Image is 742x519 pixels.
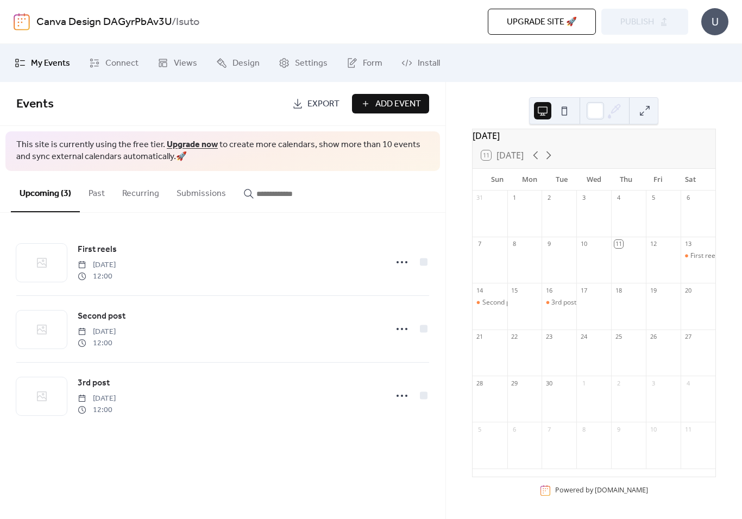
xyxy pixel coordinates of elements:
[149,48,205,78] a: Views
[614,379,622,387] div: 2
[649,240,657,248] div: 12
[208,48,268,78] a: Design
[78,377,110,390] span: 3rd post
[551,298,576,307] div: 3rd post
[690,251,720,261] div: First reels
[176,12,199,33] b: Isuto
[614,333,622,341] div: 25
[511,425,519,433] div: 6
[352,94,429,113] button: Add Event
[172,12,176,33] b: /
[511,194,519,202] div: 1
[684,333,692,341] div: 27
[578,169,610,191] div: Wed
[167,136,218,153] a: Upgrade now
[701,8,728,35] div: U
[580,425,588,433] div: 8
[580,333,588,341] div: 24
[11,171,80,212] button: Upcoming (3)
[168,171,235,211] button: Submissions
[78,326,116,338] span: [DATE]
[476,425,484,433] div: 5
[580,286,588,294] div: 17
[174,57,197,70] span: Views
[114,171,168,211] button: Recurring
[78,271,116,282] span: 12:00
[78,309,125,324] a: Second post
[513,169,545,191] div: Mon
[363,57,382,70] span: Form
[232,57,260,70] span: Design
[481,169,513,191] div: Sun
[78,243,117,256] span: First reels
[649,194,657,202] div: 5
[295,57,328,70] span: Settings
[511,240,519,248] div: 8
[78,376,110,390] a: 3rd post
[649,333,657,341] div: 26
[595,486,648,495] a: [DOMAIN_NAME]
[580,240,588,248] div: 10
[476,286,484,294] div: 14
[675,169,707,191] div: Sat
[338,48,391,78] a: Form
[36,12,172,33] a: Canva Design DAGyrPbAv3U
[476,240,484,248] div: 7
[545,286,553,294] div: 16
[418,57,440,70] span: Install
[78,404,116,416] span: 12:00
[105,57,139,70] span: Connect
[684,379,692,387] div: 4
[649,379,657,387] div: 3
[545,333,553,341] div: 23
[78,393,116,404] span: [DATE]
[473,129,715,142] div: [DATE]
[476,333,484,341] div: 21
[393,48,448,78] a: Install
[473,298,507,307] div: Second post
[649,425,657,433] div: 10
[614,286,622,294] div: 18
[681,251,715,261] div: First reels
[476,194,484,202] div: 31
[31,57,70,70] span: My Events
[542,298,576,307] div: 3rd post
[610,169,642,191] div: Thu
[545,169,577,191] div: Tue
[684,286,692,294] div: 20
[614,240,622,248] div: 11
[649,286,657,294] div: 19
[476,379,484,387] div: 28
[511,379,519,387] div: 29
[684,194,692,202] div: 6
[78,243,117,257] a: First reels
[642,169,674,191] div: Fri
[78,338,116,349] span: 12:00
[482,298,519,307] div: Second post
[507,16,577,29] span: Upgrade site 🚀
[81,48,147,78] a: Connect
[511,286,519,294] div: 15
[545,425,553,433] div: 7
[16,92,54,116] span: Events
[545,379,553,387] div: 30
[580,194,588,202] div: 3
[284,94,348,113] a: Export
[614,425,622,433] div: 9
[545,194,553,202] div: 2
[488,9,596,35] button: Upgrade site 🚀
[511,333,519,341] div: 22
[614,194,622,202] div: 4
[684,425,692,433] div: 11
[684,240,692,248] div: 13
[545,240,553,248] div: 9
[16,139,429,163] span: This site is currently using the free tier. to create more calendars, show more than 10 events an...
[375,98,421,111] span: Add Event
[271,48,336,78] a: Settings
[555,486,648,495] div: Powered by
[14,13,30,30] img: logo
[78,310,125,323] span: Second post
[80,171,114,211] button: Past
[7,48,78,78] a: My Events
